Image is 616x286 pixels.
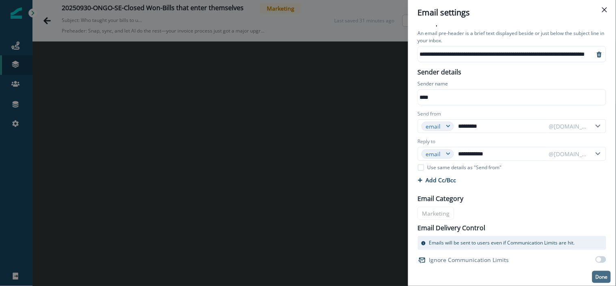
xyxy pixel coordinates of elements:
[428,164,502,171] p: Use same details as "Send from"
[598,3,611,16] button: Close
[596,51,603,58] svg: remove-preheader
[429,239,575,247] p: Emails will be sent to users even if Communication Limits are hit.
[418,110,441,118] label: Send from
[426,122,442,131] div: email
[418,194,464,203] p: Email Category
[418,176,456,184] button: Add Cc/Bcc
[418,28,606,46] p: An email pre-header is a brief text displayed beside or just below the subject line in your inbox.
[418,7,606,19] div: Email settings
[549,122,588,131] div: @[DOMAIN_NAME]
[426,150,442,158] div: email
[418,138,436,145] label: Reply to
[429,255,509,264] p: Ignore Communication Limits
[596,274,608,280] p: Done
[418,80,448,89] p: Sender name
[418,223,486,233] p: Email Delivery Control
[592,271,611,283] button: Done
[549,150,588,158] div: @[DOMAIN_NAME]
[413,65,467,77] p: Sender details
